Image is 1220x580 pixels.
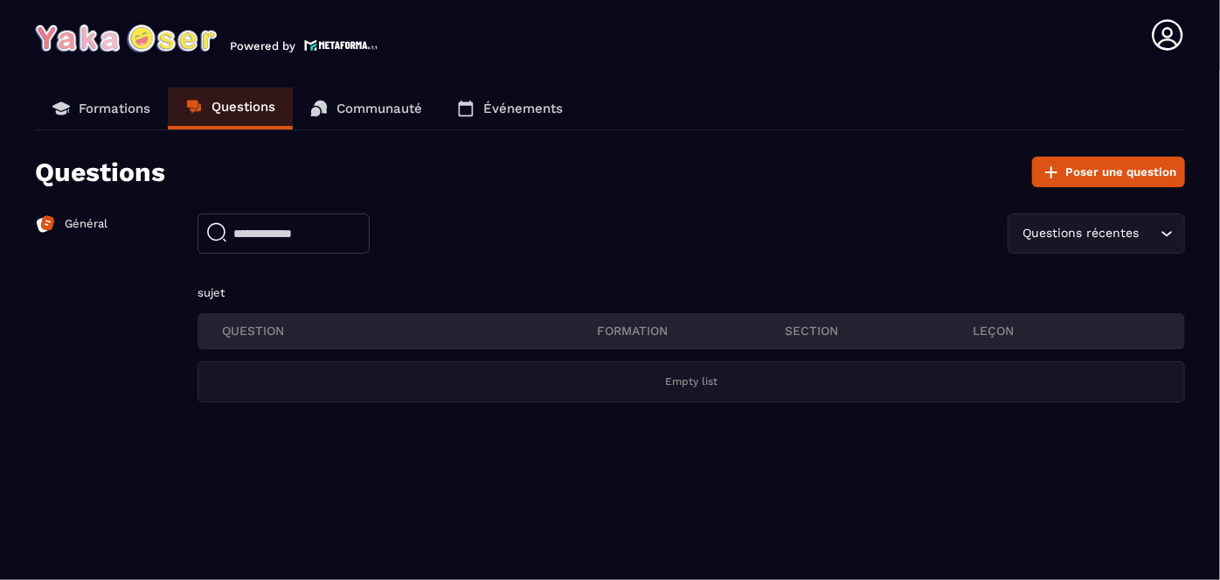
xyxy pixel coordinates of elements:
p: QUESTION [222,323,598,339]
img: logo-branding [35,24,217,52]
a: Questions [168,87,293,129]
p: Formations [79,101,150,116]
a: Communauté [293,87,440,129]
p: Questions [35,157,165,187]
button: Poser une question [1032,157,1185,187]
a: Événements [440,87,580,129]
p: Événements [483,101,563,116]
img: logo [304,38,378,52]
p: Empty list [665,375,717,388]
p: section [785,323,973,339]
p: leçon [973,323,1161,339]
p: FORMATION [598,323,786,339]
div: Search for option [1008,213,1185,254]
p: Questions [211,99,275,115]
span: Questions récentes [1019,224,1143,243]
p: Général [65,216,107,232]
span: sujet [198,286,225,299]
p: Communauté [336,101,422,116]
input: Search for option [1143,224,1156,243]
p: Powered by [230,39,295,52]
a: Formations [35,87,168,129]
img: formation-icon-active.2ea72e5a.svg [35,213,56,234]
